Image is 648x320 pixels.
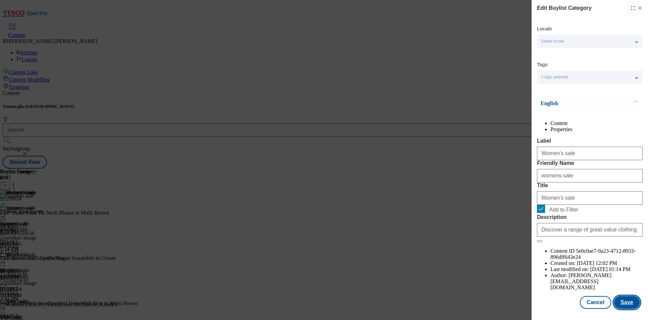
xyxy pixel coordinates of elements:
span: 2 tags selected [541,75,568,80]
button: Select locale [537,34,642,48]
label: Tags [537,63,548,67]
span: Select locale [541,39,564,44]
input: Enter Label [537,147,643,160]
li: Content [550,120,643,126]
li: Content ID [550,248,643,260]
button: Cancel [580,296,611,309]
span: [DATE] 12:02 PM [577,260,617,266]
h4: Edit Buylist Category [537,4,592,12]
div: Modal [537,4,643,309]
li: Last modified on: [550,266,643,272]
li: Created on: [550,260,643,266]
li: Author: [550,272,643,291]
p: English [541,100,612,107]
button: 2 tags selected [537,70,642,84]
label: Description [537,214,643,220]
label: Friendly Name [537,160,643,166]
input: Enter Friendly Name [537,169,643,182]
label: Locale [537,27,552,31]
span: [DATE] 01:14 PM [590,266,630,272]
button: Save [614,296,640,309]
span: [PERSON_NAME][EMAIL_ADDRESS][DOMAIN_NAME] [550,272,612,290]
span: Add to Filter [549,207,578,213]
label: Label [537,138,643,144]
label: Title [537,182,643,189]
input: Enter Description [537,223,643,237]
span: 5e0c0ae7-9a23-4712-8933-896dff643e24 [550,248,636,260]
input: Enter Title [537,191,643,205]
li: Properties [550,126,643,132]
